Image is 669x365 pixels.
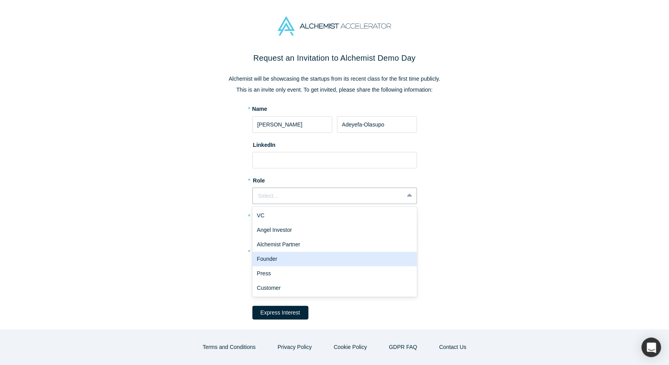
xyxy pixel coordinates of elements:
p: This is an invite only event. To get invited, please share the following information: [170,86,499,94]
button: Contact Us [431,340,475,354]
img: Alchemist Accelerator Logo [278,16,391,36]
button: Express Interest [252,306,308,320]
h2: Request an Invitation to Alchemist Demo Day [170,52,499,64]
button: Privacy Policy [269,340,320,354]
a: GDPR FAQ [381,340,425,354]
label: LinkedIn [252,138,276,149]
label: Name [252,105,267,113]
div: Customer [252,281,417,295]
input: Last Name [337,116,417,133]
div: Alchemist Partner [252,237,417,252]
button: Terms and Conditions [194,340,264,354]
label: Role [252,174,417,185]
p: Alchemist will be showcasing the startups from its recent class for the first time publicly. [170,75,499,83]
div: Press [252,266,417,281]
div: VC [252,208,417,223]
div: Angel Investor [252,223,417,237]
input: First Name [252,116,332,133]
button: Cookie Policy [326,340,375,354]
div: Select... [258,192,398,200]
div: Founder [252,252,417,266]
